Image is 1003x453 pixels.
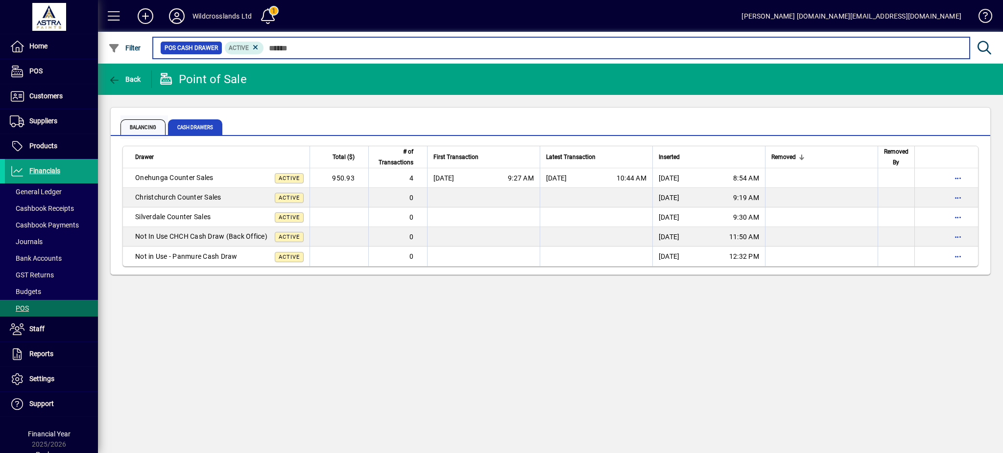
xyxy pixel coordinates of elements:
[10,254,62,262] span: Bank Accounts
[368,227,427,247] td: 0
[135,152,154,162] span: Drawer
[10,288,41,295] span: Budgets
[10,271,54,279] span: GST Returns
[165,43,218,53] span: POS Cash Drawer
[5,342,98,366] a: Reports
[5,267,98,283] a: GST Returns
[192,8,252,24] div: Wildcrosslands Ltd
[108,44,141,52] span: Filter
[135,152,304,162] div: Drawer
[659,251,680,261] span: [DATE]
[5,317,98,341] a: Staff
[659,212,680,222] span: [DATE]
[950,229,966,245] button: More options
[5,109,98,134] a: Suppliers
[29,167,60,175] span: Financials
[659,232,680,242] span: [DATE]
[5,183,98,200] a: General Ledger
[29,325,45,333] span: Staff
[135,192,304,203] div: Christchurch Counter Sales
[659,152,680,162] span: Inserted
[29,375,54,383] span: Settings
[659,193,680,203] span: [DATE]
[279,214,300,221] span: Active
[5,134,98,159] a: Products
[98,70,152,88] app-page-header-button: Back
[433,152,478,162] span: First Transaction
[884,146,908,168] span: Removed By
[10,221,79,229] span: Cashbook Payments
[433,173,454,183] span: [DATE]
[333,152,355,162] span: Total ($)
[5,34,98,59] a: Home
[729,232,759,242] span: 11:50 AM
[10,188,62,196] span: General Ledger
[733,212,759,222] span: 9:30 AM
[159,71,247,87] div: Point of Sale
[108,75,141,83] span: Back
[971,2,991,34] a: Knowledge Base
[135,231,304,242] div: Not In Use CHCH Cash Draw (Back Office)
[29,67,43,75] span: POS
[29,142,57,150] span: Products
[375,146,413,168] span: # of Transactions
[733,193,759,203] span: 9:19 AM
[106,39,143,57] button: Filter
[10,238,43,246] span: Journals
[28,430,71,438] span: Financial Year
[659,152,759,162] div: Inserted
[10,304,29,312] span: POS
[5,217,98,233] a: Cashbook Payments
[771,152,796,162] span: Removed
[368,207,427,227] td: 0
[161,7,192,25] button: Profile
[659,173,680,183] span: [DATE]
[29,117,57,125] span: Suppliers
[225,42,264,54] mat-chip: Status: Active
[617,173,646,183] span: 10:44 AM
[950,249,966,264] button: More options
[5,283,98,300] a: Budgets
[771,152,872,162] div: Removed
[950,209,966,225] button: More options
[950,190,966,205] button: More options
[368,188,427,207] td: 0
[368,247,427,266] td: 0
[29,42,48,50] span: Home
[29,400,54,408] span: Support
[5,367,98,391] a: Settings
[279,175,300,181] span: Active
[5,84,98,109] a: Customers
[135,173,304,183] div: Onehunga Counter Sales
[375,146,422,168] div: # of Transactions
[279,195,300,201] span: Active
[5,392,98,416] a: Support
[508,173,534,183] span: 9:27 AM
[29,350,53,358] span: Reports
[546,152,596,162] span: Latest Transaction
[279,234,300,240] span: Active
[120,119,166,135] span: Balancing
[229,45,249,51] span: Active
[733,173,759,183] span: 8:54 AM
[5,200,98,217] a: Cashbook Receipts
[741,8,961,24] div: [PERSON_NAME] [DOMAIN_NAME][EMAIL_ADDRESS][DOMAIN_NAME]
[433,152,534,162] div: First Transaction
[310,168,368,188] td: 950.93
[106,70,143,88] button: Back
[29,92,63,100] span: Customers
[135,212,304,222] div: Silverdale Counter Sales
[130,7,161,25] button: Add
[135,251,304,262] div: Not in Use - Panmure Cash Draw
[5,233,98,250] a: Journals
[5,59,98,84] a: POS
[10,204,74,212] span: Cashbook Receipts
[279,254,300,260] span: Active
[546,173,567,183] span: [DATE]
[950,170,966,186] button: More options
[316,152,363,162] div: Total ($)
[729,251,759,261] span: 12:32 PM
[368,168,427,188] td: 4
[168,119,222,135] span: Cash Drawers
[546,152,646,162] div: Latest Transaction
